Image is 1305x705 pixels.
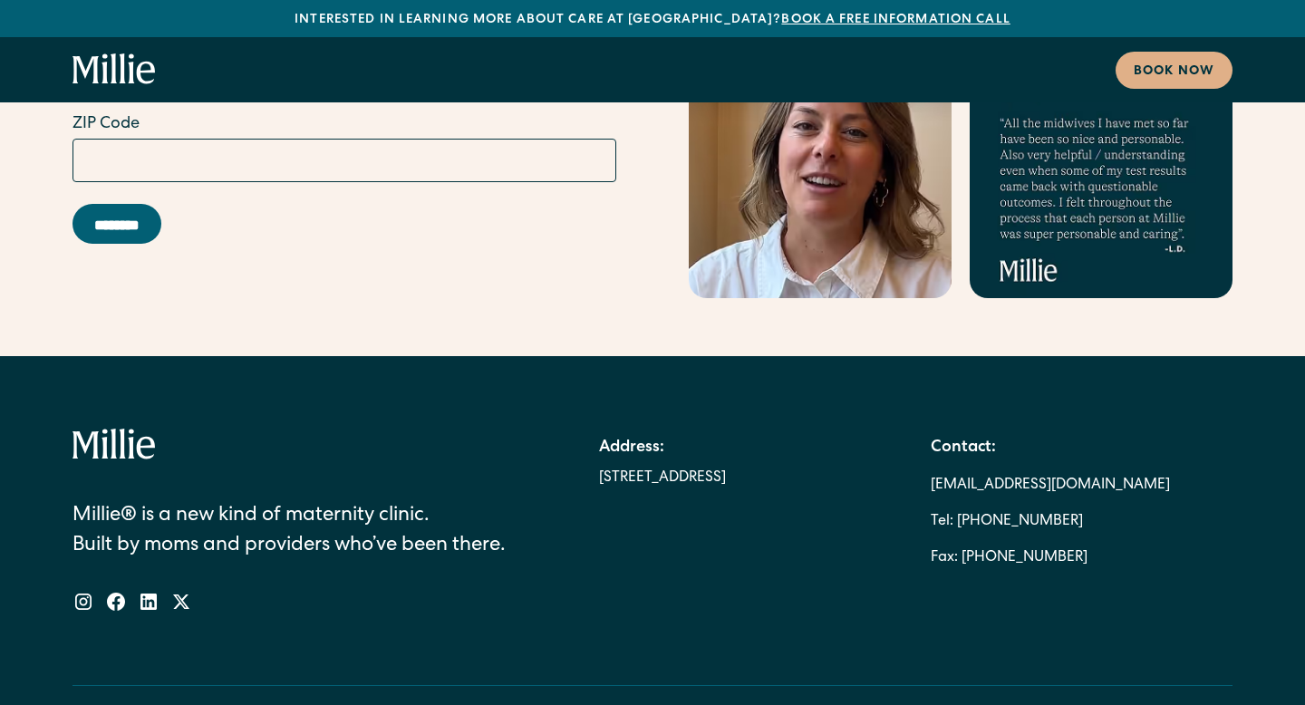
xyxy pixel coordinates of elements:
[72,502,547,562] div: Millie® is a new kind of maternity clinic. Built by moms and providers who’ve been there.
[962,540,1087,576] a: [PHONE_NUMBER]
[931,504,953,540] div: Tel:
[957,504,1083,540] a: [PHONE_NUMBER]
[931,439,996,456] strong: Contact:
[1116,52,1232,89] a: Book now
[599,439,664,456] strong: Address:
[931,540,958,576] div: Fax:
[781,14,1010,26] a: Book a free information call
[1134,63,1214,82] div: Book now
[931,468,1170,504] a: [EMAIL_ADDRESS][DOMAIN_NAME]
[72,53,156,86] a: home
[72,112,616,137] label: ZIP Code
[599,468,726,489] a: [STREET_ADDRESS]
